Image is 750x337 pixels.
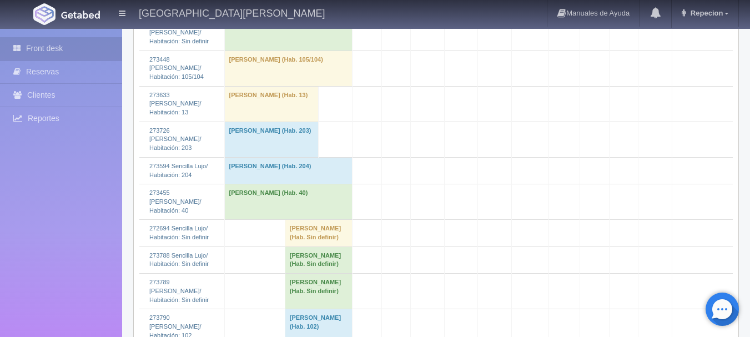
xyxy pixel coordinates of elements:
td: [PERSON_NAME] (Hab. 204) [224,157,353,184]
img: Getabed [61,11,100,19]
td: [PERSON_NAME] (Hab. Sin definir) [224,15,353,51]
a: 273455 [PERSON_NAME]/Habitación: 40 [149,189,202,213]
td: [PERSON_NAME] (Hab. 13) [224,86,318,122]
a: 273448 [PERSON_NAME]/Habitación: 105/104 [149,56,204,80]
td: [PERSON_NAME] (Hab. Sin definir) [285,274,353,309]
td: [PERSON_NAME] (Hab. 105/104) [224,51,353,86]
td: [PERSON_NAME] (Hab. Sin definir) [285,220,353,247]
td: [PERSON_NAME] (Hab. 40) [224,184,353,220]
span: Repecion [688,9,723,17]
a: 273633 [PERSON_NAME]/Habitación: 13 [149,92,202,115]
td: [PERSON_NAME] (Hab. 203) [224,122,318,157]
a: 273789 [PERSON_NAME]/Habitación: Sin definir [149,279,209,303]
a: 273726 [PERSON_NAME]/Habitación: 203 [149,127,202,151]
a: 273619 [PERSON_NAME]/Habitación: Sin definir [149,20,209,44]
img: Getabed [33,3,56,25]
h4: [GEOGRAPHIC_DATA][PERSON_NAME] [139,6,325,19]
td: [PERSON_NAME] (Hab. Sin definir) [285,247,353,273]
a: 273594 Sencilla Lujo/Habitación: 204 [149,163,208,178]
a: 272694 Sencilla Lujo/Habitación: Sin definir [149,225,209,240]
a: 273788 Sencilla Lujo/Habitación: Sin definir [149,252,209,268]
